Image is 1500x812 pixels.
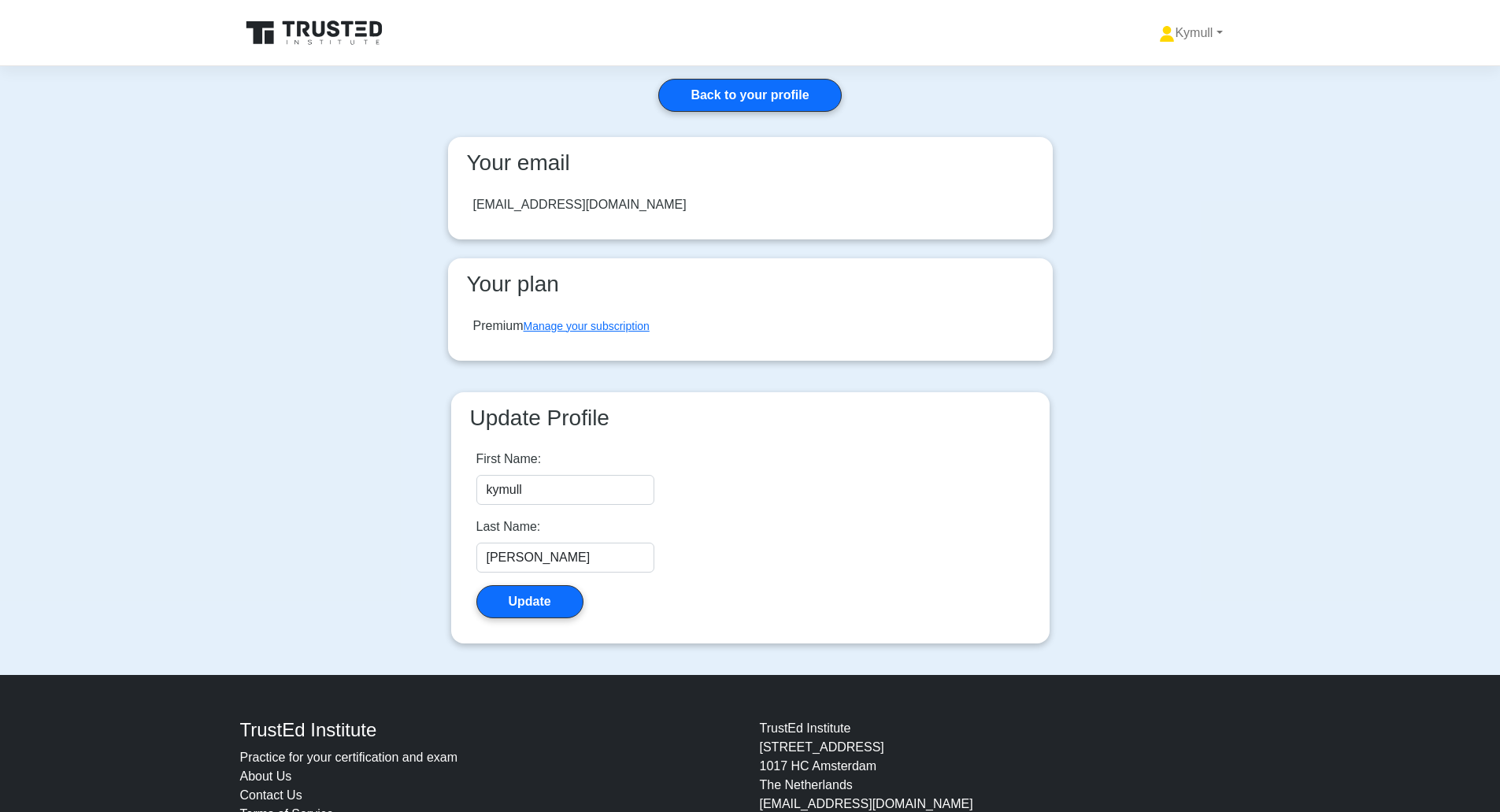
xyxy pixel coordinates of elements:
h4: TrustEd Institute [240,719,741,742]
label: Last Name: [476,517,541,536]
div: Premium [473,317,650,336]
a: Practice for your certification and exam [240,751,458,764]
a: Manage your subscription [524,320,650,332]
div: [EMAIL_ADDRESS][DOMAIN_NAME] [473,195,687,214]
label: First Name: [476,450,542,469]
h3: Your email [461,150,1040,176]
h3: Update Profile [464,405,1037,432]
a: Kymull [1121,17,1260,49]
button: Update [476,585,583,618]
h3: Your plan [461,271,1040,298]
a: Contact Us [240,788,302,802]
a: About Us [240,769,292,783]
a: Back to your profile [658,79,841,112]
